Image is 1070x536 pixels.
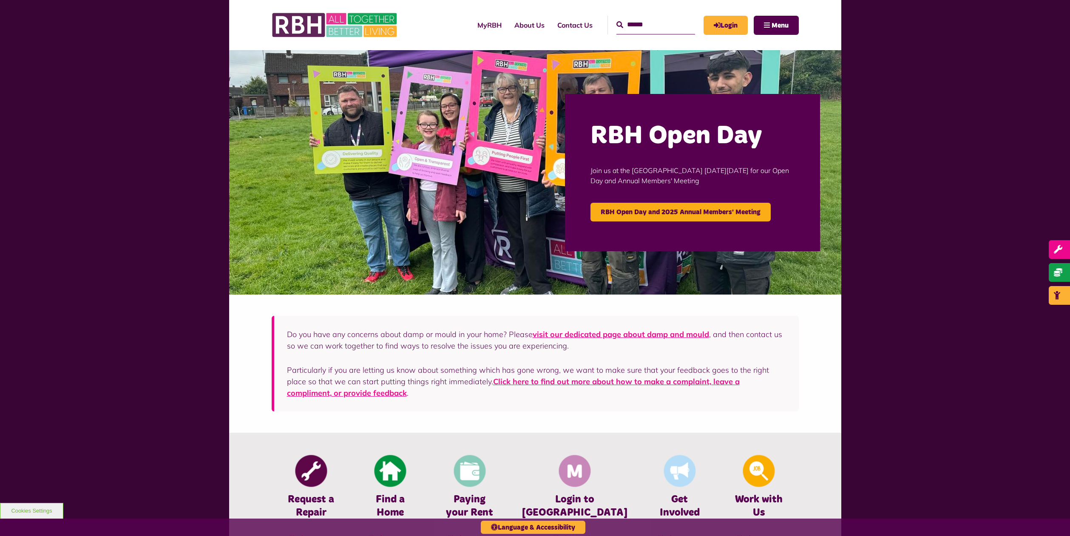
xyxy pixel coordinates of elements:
img: Report Repair [295,455,327,487]
h4: Find a Home [363,493,417,519]
a: RBH Open Day and 2025 Annual Members' Meeting [590,203,771,221]
p: Join us at the [GEOGRAPHIC_DATA] [DATE][DATE] for our Open Day and Annual Members' Meeting [590,153,795,199]
p: Particularly if you are letting us know about something which has gone wrong, we want to make sur... [287,364,786,399]
img: RBH [272,9,399,42]
img: Find A Home [375,455,406,487]
h4: Work with Us [732,493,786,519]
a: About Us [508,14,551,37]
img: Membership And Mutuality [559,455,590,487]
h4: Login to [GEOGRAPHIC_DATA] [522,493,627,519]
button: Language & Accessibility [481,521,585,534]
a: Click here to find out more about how to make a complaint, leave a compliment, or provide feedback [287,377,740,398]
button: Navigation [754,16,799,35]
img: Pay Rent [454,455,485,487]
a: visit our dedicated page about damp and mould [533,329,709,339]
img: Image (22) [229,50,841,295]
img: Looking For A Job [743,455,775,487]
p: Do you have any concerns about damp or mould in your home? Please , and then contact us so we can... [287,329,786,352]
span: Menu [772,22,789,29]
h4: Get Involved [653,493,707,519]
h4: Paying your Rent [443,493,496,519]
a: MyRBH [704,16,748,35]
h2: RBH Open Day [590,119,795,153]
img: Get Involved [664,455,695,487]
h4: Request a Repair [284,493,338,519]
a: Contact Us [551,14,599,37]
a: MyRBH [471,14,508,37]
